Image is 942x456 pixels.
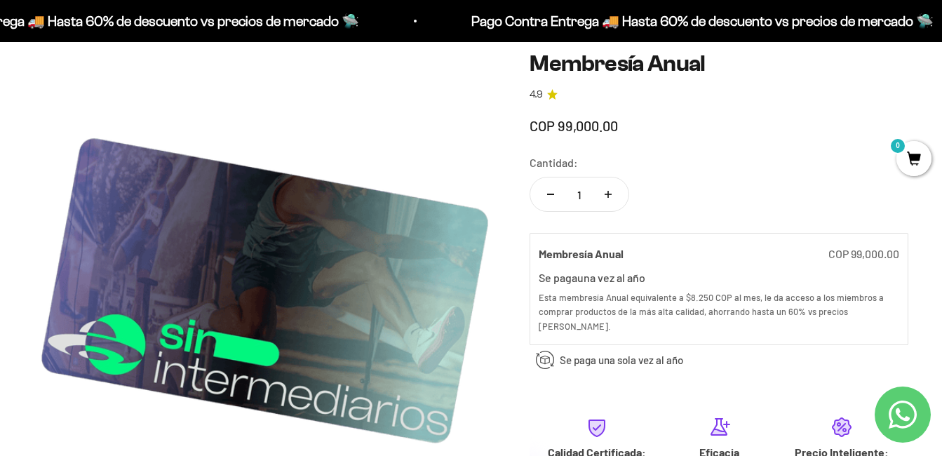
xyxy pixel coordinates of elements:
[17,108,290,133] div: Más detalles sobre la fecha exacta de entrega.
[530,51,908,76] h1: Membresía Anual
[539,271,577,284] label: Se paga
[530,117,618,134] span: COP 99,000.00
[889,138,906,154] mark: 0
[588,177,628,211] button: Aumentar cantidad
[229,209,289,233] span: Enviar
[530,87,543,102] span: 4.9
[17,22,290,55] p: ¿Qué te daría la seguridad final para añadir este producto a tu carrito?
[530,177,571,211] button: Reducir cantidad
[577,271,645,284] label: una vez al año
[17,164,290,202] div: La confirmación de la pureza de los ingredientes.
[896,152,931,168] a: 0
[539,290,899,333] div: Esta membresía Anual equivalente a $8.250 COP al mes, le da acceso a los miembros a comprar produ...
[17,136,290,161] div: Un mensaje de garantía de satisfacción visible.
[828,247,899,260] span: COP 99,000.00
[228,209,290,233] button: Enviar
[17,67,290,105] div: Un aval de expertos o estudios clínicos en la página.
[560,351,683,368] span: Se paga una sola vez al año
[530,87,908,102] a: 4.94.9 de 5.0 estrellas
[539,245,624,263] label: Membresía Anual
[530,154,578,172] label: Cantidad:
[466,10,928,32] p: Pago Contra Entrega 🚚 Hasta 60% de descuento vs precios de mercado 🛸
